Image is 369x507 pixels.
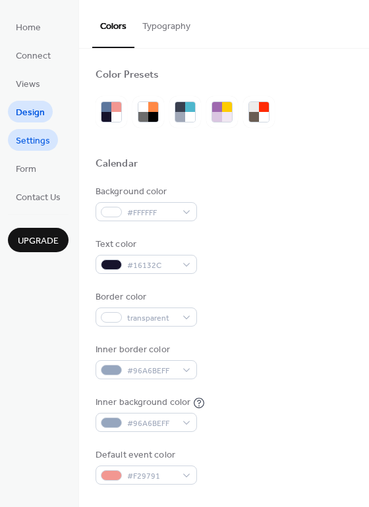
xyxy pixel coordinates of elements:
[16,21,41,35] span: Home
[16,134,50,148] span: Settings
[96,290,194,304] div: Border color
[96,185,194,199] div: Background color
[96,448,194,462] div: Default event color
[8,157,44,179] a: Form
[127,469,176,483] span: #F29791
[16,163,36,176] span: Form
[8,44,59,66] a: Connect
[8,186,69,207] a: Contact Us
[127,417,176,431] span: #96A6BEFF
[8,129,58,151] a: Settings
[96,68,159,82] div: Color Presets
[16,106,45,120] span: Design
[8,72,48,94] a: Views
[8,101,53,122] a: Design
[18,234,59,248] span: Upgrade
[127,364,176,378] span: #96A6BEFF
[16,78,40,92] span: Views
[8,16,49,38] a: Home
[8,228,69,252] button: Upgrade
[96,343,194,357] div: Inner border color
[96,238,194,252] div: Text color
[16,49,51,63] span: Connect
[16,191,61,205] span: Contact Us
[127,259,176,273] span: #16132C
[96,157,138,171] div: Calendar
[127,311,176,325] span: transparent
[127,206,176,220] span: #FFFFFF
[96,396,190,410] div: Inner background color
